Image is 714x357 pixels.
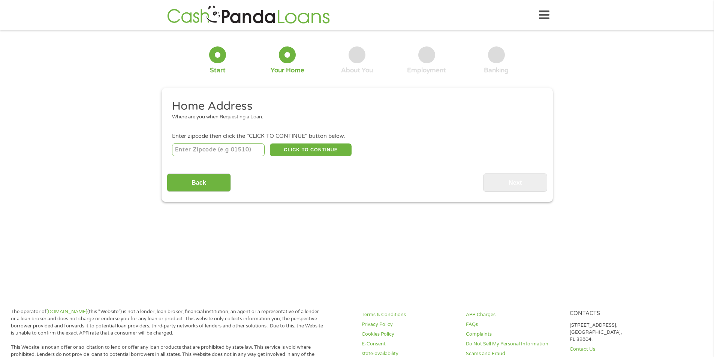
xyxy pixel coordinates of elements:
a: Complaints [466,331,561,338]
div: Your Home [271,66,304,75]
div: Start [210,66,226,75]
a: Cookies Policy [362,331,457,338]
a: [DOMAIN_NAME] [46,309,87,315]
div: Enter zipcode then click the "CLICK TO CONTINUE" button below. [172,132,542,140]
p: [STREET_ADDRESS], [GEOGRAPHIC_DATA], FL 32804. [570,322,665,343]
input: Enter Zipcode (e.g 01510) [172,143,265,156]
input: Back [167,173,231,192]
a: Terms & Conditions [362,311,457,318]
p: The operator of (this “Website”) is not a lender, loan broker, financial institution, an agent or... [11,308,323,337]
a: Contact Us [570,346,665,353]
div: Employment [407,66,446,75]
a: E-Consent [362,341,457,348]
button: CLICK TO CONTINUE [270,143,352,156]
div: About You [341,66,373,75]
a: FAQs [466,321,561,328]
a: APR Charges [466,311,561,318]
h2: Home Address [172,99,536,114]
h4: Contacts [570,310,665,317]
a: Privacy Policy [362,321,457,328]
a: Do Not Sell My Personal Information [466,341,561,348]
div: Where are you when Requesting a Loan. [172,114,536,121]
input: Next [483,173,547,192]
div: Banking [484,66,509,75]
img: GetLoanNow Logo [165,4,332,26]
